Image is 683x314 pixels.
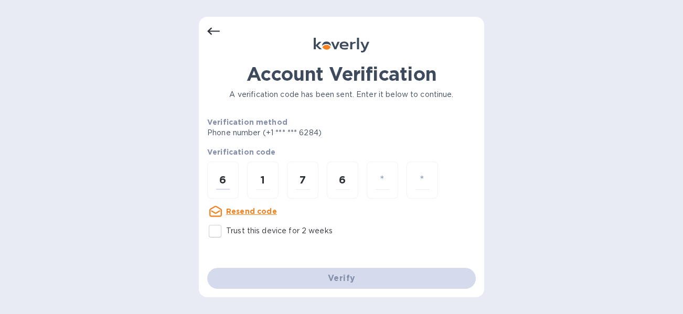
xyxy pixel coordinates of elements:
u: Resend code [226,207,277,215]
h1: Account Verification [207,63,476,85]
p: Phone number (+1 *** *** 6284) [207,127,402,138]
b: Verification method [207,118,287,126]
p: Verification code [207,147,476,157]
p: A verification code has been sent. Enter it below to continue. [207,89,476,100]
p: Trust this device for 2 weeks [226,225,333,236]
